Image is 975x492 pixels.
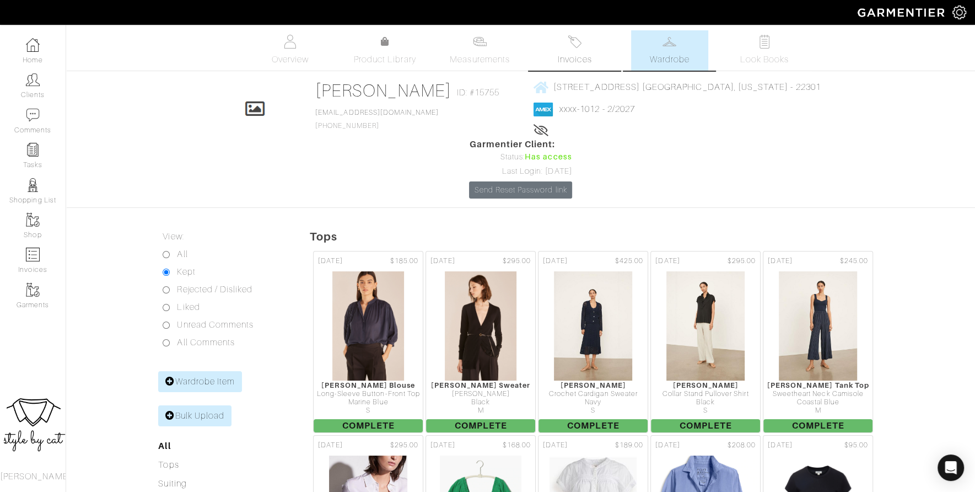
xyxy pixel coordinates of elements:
[537,250,649,434] a: [DATE] $425.00 [PERSON_NAME] Crochet Cardigan Sweater Navy S Complete
[553,82,821,92] span: [STREET_ADDRESS] [GEOGRAPHIC_DATA], [US_STATE] - 22301
[314,398,423,407] div: Marine Blue
[314,407,423,415] div: S
[543,440,567,451] span: [DATE]
[728,256,756,266] span: $295.00
[503,256,531,266] span: $295.00
[26,213,40,227] img: garments-icon-b7da505a4dc4fd61783c78ac3ca0ef83fa9d6f193b1c9dc38574b1d14d53ca28.png
[763,419,872,432] span: Complete
[778,271,858,381] img: YiaGXQizfmg1YYuYUsx6ZXnk
[534,103,553,116] img: american_express-1200034d2e149cdf2cc7894a33a747db654cf6f8355cb502592f1d228b2ac700.png
[430,440,455,451] span: [DATE]
[525,151,572,163] span: Has access
[163,230,184,243] label: View:
[938,454,964,481] div: Open Intercom Messenger
[314,381,423,389] div: [PERSON_NAME] Blouse
[768,256,792,266] span: [DATE]
[283,35,297,49] img: basicinfo-40fd8af6dae0f16599ec9e87c0ef1c0a1fdea2edbe929e3d69a839185d80c458.svg
[310,230,975,243] h5: Tops
[424,250,537,434] a: [DATE] $295.00 [PERSON_NAME] Sweater [PERSON_NAME] Black M Complete
[568,35,581,49] img: orders-27d20c2124de7fd6de4e0e44c1d41de31381a507db9b33961299e4e07d508b8c.svg
[844,440,868,451] span: $95.00
[559,104,635,114] a: xxxx-1012 - 2/2027
[271,53,308,66] span: Overview
[450,53,510,66] span: Measurements
[177,336,235,349] label: All Comments
[312,250,424,434] a: [DATE] $185.00 [PERSON_NAME] Blouse Long-Sleeve Button-Front Top Marine Blue S Complete
[728,440,756,451] span: $208.00
[655,440,680,451] span: [DATE]
[543,256,567,266] span: [DATE]
[952,6,966,19] img: gear-icon-white-bd11855cb880d31180b6d7d6211b90ccbf57a29d726f0c71d8c61bd08dd39cc2.png
[538,381,648,389] div: [PERSON_NAME]
[538,419,648,432] span: Complete
[757,35,771,49] img: todo-9ac3debb85659649dc8f770b8b6100bb5dab4b48dedcbae339e5042a72dfd3cc.svg
[457,86,500,99] span: ID: #15755
[763,398,872,407] div: Coastal Blue
[852,3,952,22] img: garmentier-logo-header-white-b43fb05a5012e4ada735d5af1a66efaba907eab6374d6393d1fbf88cb4ef424d.png
[26,178,40,192] img: stylists-icon-eb353228a002819b7ec25b43dbf5f0378dd9e0616d9560372ff212230b889e62.png
[840,256,868,266] span: $245.00
[538,398,648,407] div: Navy
[631,30,708,71] a: Wardrobe
[763,381,872,389] div: [PERSON_NAME] Tank Top
[651,390,760,398] div: Collar Stand Pullover Shirt
[177,283,252,296] label: Rejected / Disliked
[768,440,792,451] span: [DATE]
[314,390,423,398] div: Long-Sleeve Button-Front Top
[534,80,821,94] a: [STREET_ADDRESS] [GEOGRAPHIC_DATA], [US_STATE] - 22301
[763,390,872,398] div: Sweetheart Neck Camisole
[726,30,803,71] a: Look Books
[158,371,242,392] a: Wardrobe Item
[444,271,518,381] img: sgPT84naSQqCRxwH2W2FcaKF
[666,271,745,381] img: YJaGL539TWzQVkNQ7vUNnVLs
[650,53,689,66] span: Wardrobe
[430,256,455,266] span: [DATE]
[651,419,760,432] span: Complete
[26,283,40,297] img: garments-icon-b7da505a4dc4fd61783c78ac3ca0ef83fa9d6f193b1c9dc38574b1d14d53ca28.png
[251,30,328,71] a: Overview
[26,73,40,87] img: clients-icon-6bae9207a08558b7cb47a8932f037763ab4055f8c8b6bfacd5dc20c3e0201464.png
[536,30,613,71] a: Invoices
[469,181,572,199] a: Send Reset Password link
[315,109,439,130] span: [PHONE_NUMBER]
[662,35,676,49] img: wardrobe-487a4870c1b7c33e795ec22d11cfc2ed9d08956e64fb3008fe2437562e282088.svg
[26,248,40,261] img: orders-icon-0abe47150d42831381b5fb84f609e132dff9fe21cb692f30cb5eec754e2cba89.png
[469,138,572,151] span: Garmentier Client:
[649,250,762,434] a: [DATE] $295.00 [PERSON_NAME] Collar Stand Pullover Shirt Black S Complete
[651,398,760,407] div: Black
[158,460,179,470] a: Tops
[426,381,535,389] div: [PERSON_NAME] Sweater
[158,405,231,426] a: Bulk Upload
[318,256,342,266] span: [DATE]
[390,256,418,266] span: $185.00
[441,30,519,71] a: Measurements
[177,301,200,314] label: Liked
[315,109,439,116] a: [EMAIL_ADDRESS][DOMAIN_NAME]
[26,143,40,157] img: reminder-icon-8004d30b9f0a5d33ae49ab947aed9ed385cf756f9e5892f1edd6e32f2345188e.png
[469,165,572,178] div: Last Login: [DATE]
[314,419,423,432] span: Complete
[346,35,423,66] a: Product Library
[426,419,535,432] span: Complete
[318,440,342,451] span: [DATE]
[740,53,789,66] span: Look Books
[469,151,572,163] div: Status:
[177,265,195,279] label: Kept
[177,318,254,331] label: Unread Comments
[615,440,643,451] span: $189.00
[26,108,40,122] img: comment-icon-a0a6a9ef722e966f86d9cbdc48e553b5cf19dbc54f86b18d962a5391bc8f6eb6.png
[473,35,487,49] img: measurements-466bbee1fd09ba9460f595b01e5d73f9e2bff037440d3c8f018324cb6cdf7a4a.svg
[558,53,591,66] span: Invoices
[354,53,416,66] span: Product Library
[538,407,648,415] div: S
[763,407,872,415] div: M
[390,440,418,451] span: $295.00
[762,250,874,434] a: [DATE] $245.00 [PERSON_NAME] Tank Top Sweetheart Neck Camisole Coastal Blue M Complete
[553,271,633,381] img: eYHVuuqUkhmrNJSZmTjvykFu
[651,407,760,415] div: S
[655,256,680,266] span: [DATE]
[615,256,643,266] span: $425.00
[651,381,760,389] div: [PERSON_NAME]
[426,398,535,407] div: Black
[332,271,405,381] img: wKCMp6kzS9Hsxzy1eUByZBdS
